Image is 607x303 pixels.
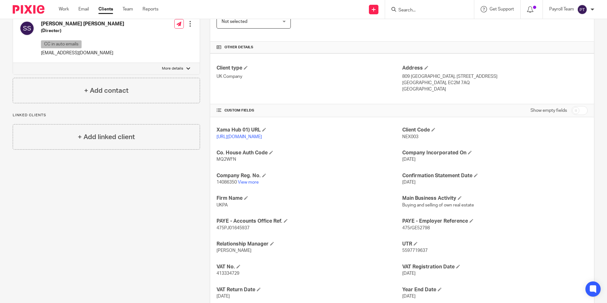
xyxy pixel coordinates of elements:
[402,241,588,247] h4: UTR
[490,7,514,11] span: Get Support
[402,271,416,276] span: [DATE]
[217,157,236,162] span: MQ2WFN
[217,195,402,202] h4: Firm Name
[143,6,158,12] a: Reports
[402,86,588,92] p: [GEOGRAPHIC_DATA]
[402,195,588,202] h4: Main Business Activity
[238,180,259,185] a: View more
[398,8,455,13] input: Search
[41,28,124,34] h5: (Director)
[402,73,588,80] p: 809 [GEOGRAPHIC_DATA], [STREET_ADDRESS]
[59,6,69,12] a: Work
[217,203,228,207] span: UKPA
[217,248,251,253] span: [PERSON_NAME]
[549,6,574,12] p: Payroll Team
[217,150,402,156] h4: Co. House Auth Code
[41,50,124,56] p: [EMAIL_ADDRESS][DOMAIN_NAME]
[217,294,230,299] span: [DATE]
[217,271,239,276] span: 413334729
[41,21,124,27] h4: [PERSON_NAME] [PERSON_NAME]
[19,21,35,36] img: svg%3E
[402,135,418,139] span: NEX003
[217,108,402,113] h4: CUSTOM FIELDS
[402,294,416,299] span: [DATE]
[217,127,402,133] h4: Xama Hub 01) URL
[217,180,237,185] span: 14086350
[222,19,247,24] span: Not selected
[402,226,430,230] span: 475/GE52798
[402,150,588,156] h4: Company Incorporated On
[402,172,588,179] h4: Confirmation Statement Date
[577,4,587,15] img: svg%3E
[78,132,135,142] h4: + Add linked client
[217,264,402,270] h4: VAT No.
[217,241,402,247] h4: Relationship Manager
[13,113,200,118] p: Linked clients
[402,80,588,86] p: [GEOGRAPHIC_DATA], EC2M 7AQ
[402,286,588,293] h4: Year End Date
[402,65,588,71] h4: Address
[530,107,567,114] label: Show empty fields
[162,66,183,71] p: More details
[224,45,253,50] span: Other details
[402,157,416,162] span: [DATE]
[217,172,402,179] h4: Company Reg. No.
[78,6,89,12] a: Email
[84,86,129,96] h4: + Add contact
[402,180,416,185] span: [DATE]
[41,40,82,48] p: CC in auto emails
[402,203,474,207] span: Buying and selling of own real estate
[402,218,588,225] h4: PAYE - Employer Reference
[217,135,262,139] a: [URL][DOMAIN_NAME]
[402,127,588,133] h4: Client Code
[217,65,402,71] h4: Client type
[217,73,402,80] p: UK Company
[217,218,402,225] h4: PAYE - Accounts Office Ref.
[123,6,133,12] a: Team
[402,264,588,270] h4: VAT Registration Date
[402,248,428,253] span: 5597719637
[13,5,44,14] img: Pixie
[217,286,402,293] h4: VAT Return Date
[98,6,113,12] a: Clients
[217,226,250,230] span: 475PJ01645937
